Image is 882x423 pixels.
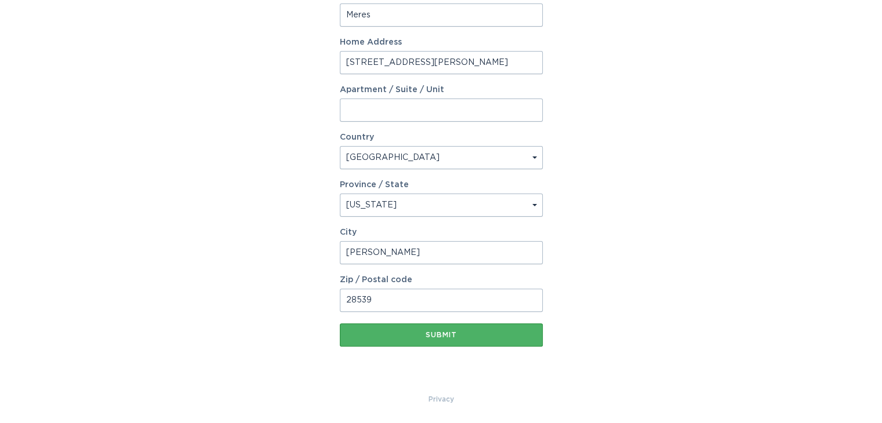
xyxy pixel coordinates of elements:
[340,133,374,141] label: Country
[340,276,543,284] label: Zip / Postal code
[340,228,543,236] label: City
[346,331,537,338] div: Submit
[429,393,454,406] a: Privacy Policy & Terms of Use
[340,38,543,46] label: Home Address
[340,181,409,189] label: Province / State
[340,323,543,347] button: Submit
[340,86,543,94] label: Apartment / Suite / Unit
